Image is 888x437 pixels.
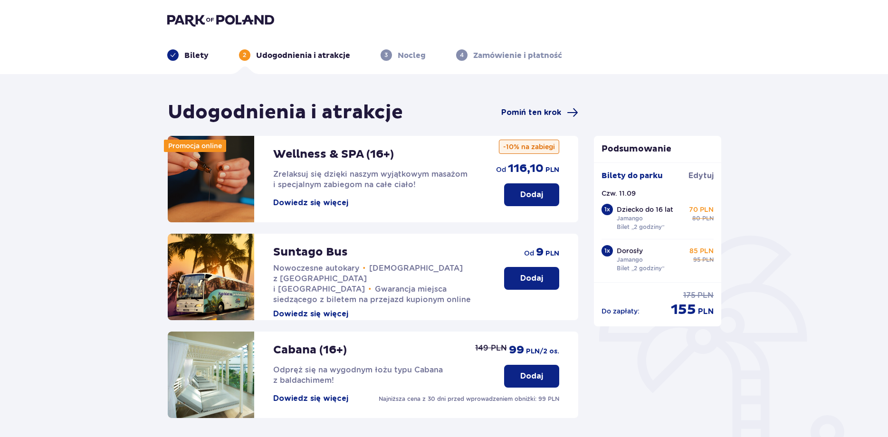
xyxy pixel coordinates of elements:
[496,165,506,174] p: od
[168,332,254,418] img: attraction
[273,343,347,357] p: Cabana (16+)
[273,309,348,319] button: Dowiedz się więcej
[243,51,246,59] p: 2
[702,256,714,264] p: PLN
[273,170,468,189] span: Zrelaksuj się dzięki naszym wyjątkowym masażom i specjalnym zabiegom na całe ciało!
[398,50,426,61] p: Nocleg
[617,264,665,273] p: Bilet „2 godziny”
[617,256,643,264] p: Jamango
[602,204,613,215] div: 1 x
[698,306,714,317] p: PLN
[501,107,578,118] a: Pomiń ten krok
[683,290,696,301] p: 175
[671,301,696,319] p: 155
[504,365,559,388] button: Dodaj
[697,290,714,301] p: PLN
[499,140,559,154] p: -10% na zabiegi
[167,13,274,27] img: Park of Poland logo
[273,393,348,404] button: Dowiedz się więcej
[473,50,562,61] p: Zamówienie i płatność
[520,273,543,284] p: Dodaj
[536,245,544,259] p: 9
[602,171,663,181] p: Bilety do parku
[702,214,714,223] p: PLN
[363,264,366,273] span: •
[501,107,561,118] span: Pomiń ten krok
[168,234,254,320] img: attraction
[273,264,463,294] span: [DEMOGRAPHIC_DATA] z [GEOGRAPHIC_DATA] i [GEOGRAPHIC_DATA]
[273,264,359,273] span: Nowoczesne autokary
[602,189,636,198] p: Czw. 11.09
[617,214,643,223] p: Jamango
[168,136,254,222] img: attraction
[524,248,534,258] p: od
[602,245,613,256] div: 1 x
[602,306,640,316] p: Do zapłaty :
[520,371,543,381] p: Dodaj
[168,101,403,124] h1: Udogodnienia i atrakcje
[369,285,372,294] span: •
[692,214,700,223] p: 80
[689,205,714,214] p: 70 PLN
[379,395,559,403] p: Najniższa cena z 30 dni przed wprowadzeniem obniżki: 99 PLN
[475,343,507,353] p: 149 PLN
[184,50,209,61] p: Bilety
[273,198,348,208] button: Dowiedz się więcej
[273,365,443,385] span: Odpręż się na wygodnym łożu typu Cabana z baldachimem!
[617,223,665,231] p: Bilet „2 godziny”
[164,140,226,152] div: Promocja online
[688,171,714,181] a: Edytuj
[693,256,700,264] p: 95
[504,183,559,206] button: Dodaj
[273,245,348,259] p: Suntago Bus
[594,143,721,155] p: Podsumowanie
[460,51,464,59] p: 4
[545,249,559,258] p: PLN
[273,147,394,161] p: Wellness & SPA (16+)
[617,246,643,256] p: Dorosły
[545,165,559,175] p: PLN
[256,50,350,61] p: Udogodnienia i atrakcje
[384,51,388,59] p: 3
[520,190,543,200] p: Dodaj
[508,161,544,176] p: 116,10
[526,347,559,356] p: PLN /2 os.
[504,267,559,290] button: Dodaj
[617,205,673,214] p: Dziecko do 16 lat
[689,246,714,256] p: 85 PLN
[509,343,524,357] p: 99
